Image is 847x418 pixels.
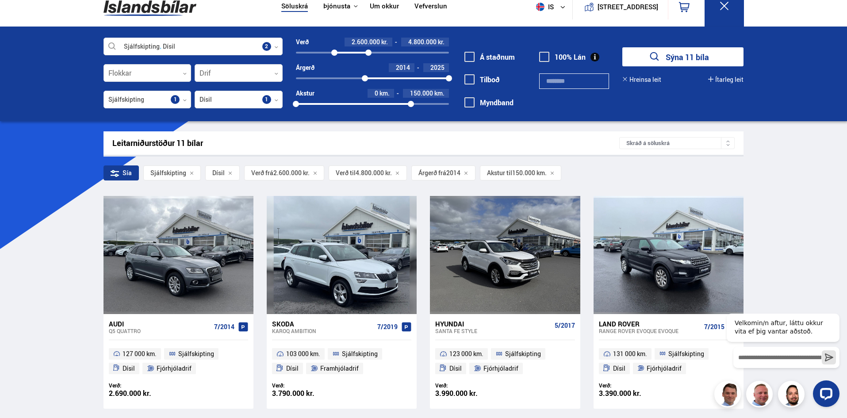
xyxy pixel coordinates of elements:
span: Fjórhjóladrif [647,363,682,374]
div: Verð: [272,382,342,389]
span: 2025 [430,63,445,72]
span: 103 000 km. [286,349,320,359]
label: Á staðnum [464,53,515,61]
button: Þjónusta [323,2,350,11]
span: Dísil [449,363,462,374]
span: km. [434,90,445,97]
span: Dísil [123,363,135,374]
span: is [533,3,555,11]
span: Sjálfskipting [342,349,378,359]
span: Sjálfskipting [150,169,186,176]
label: 100% Lán [539,53,586,61]
label: Myndband [464,99,514,107]
div: 3.790.000 kr. [272,390,342,397]
span: Árgerð frá [418,169,446,176]
div: Q5 QUATTRO [109,328,211,334]
span: Fjórhjóladrif [483,363,518,374]
span: 150.000 km. [512,169,547,176]
div: Sía [103,165,139,180]
span: 4.800.000 kr. [356,169,392,176]
span: Akstur til [487,169,512,176]
div: Verð: [435,382,505,389]
span: Dísil [286,363,299,374]
div: Akstur [296,90,314,97]
a: Hyundai Santa Fe STYLE 5/2017 123 000 km. Sjálfskipting Dísil Fjórhjóladrif Verð: 3.990.000 kr. [430,314,580,409]
div: Skoda [272,320,374,328]
span: kr. [438,38,445,46]
div: 3.390.000 kr. [599,390,669,397]
div: Verð [296,38,309,46]
span: 2.600.000 [352,38,380,46]
div: Skráð á söluskrá [619,137,735,149]
a: Vefverslun [414,2,447,12]
span: 7/2014 [214,323,234,330]
span: 150.000 [410,89,433,97]
img: svg+xml;base64,PHN2ZyB4bWxucz0iaHR0cDovL3d3dy53My5vcmcvMjAwMC9zdmciIHdpZHRoPSI1MTIiIGhlaWdodD0iNT... [536,3,544,11]
span: Dísil [212,169,225,176]
span: 0 [375,89,378,97]
div: Range Rover Evoque EVOQUE [599,328,701,334]
div: Leitarniðurstöður 11 bílar [112,138,620,148]
span: Verð til [336,169,356,176]
span: Sjálfskipting [178,349,214,359]
div: Verð: [109,382,179,389]
span: Sjálfskipting [668,349,704,359]
a: Land Rover Range Rover Evoque EVOQUE 7/2015 131 000 km. Sjálfskipting Dísil Fjórhjóladrif Verð: 3... [594,314,744,409]
span: Verð frá [251,169,273,176]
span: 7/2015 [704,323,724,330]
div: Land Rover [599,320,701,328]
span: 2.600.000 kr. [273,169,310,176]
span: 7/2019 [377,323,398,330]
span: kr. [381,38,388,46]
span: Dísil [613,363,625,374]
label: Tilboð [464,76,500,84]
span: 123 000 km. [449,349,483,359]
div: Verð: [599,382,669,389]
div: Hyundai [435,320,551,328]
div: Árgerð [296,64,314,71]
div: 3.990.000 kr. [435,390,505,397]
button: Sýna 11 bíla [622,47,744,66]
a: Skoda Karoq AMBITION 7/2019 103 000 km. Sjálfskipting Dísil Framhjóladrif Verð: 3.790.000 kr. [267,314,417,409]
button: [STREET_ADDRESS] [601,3,655,11]
div: Santa Fe STYLE [435,328,551,334]
a: Um okkur [370,2,399,12]
span: 2014 [396,63,410,72]
span: 5/2017 [555,322,575,329]
a: Audi Q5 QUATTRO 7/2014 127 000 km. Sjálfskipting Dísil Fjórhjóladrif Verð: 2.690.000 kr. [103,314,253,409]
span: 127 000 km. [123,349,157,359]
div: Karoq AMBITION [272,328,374,334]
span: Fjórhjóladrif [157,363,192,374]
span: 4.800.000 [408,38,437,46]
iframe: LiveChat chat widget [720,297,843,414]
button: Ítarleg leit [708,76,744,83]
button: Hreinsa leit [622,76,661,83]
div: 2.690.000 kr. [109,390,179,397]
span: 2014 [446,169,460,176]
span: 131 000 km. [613,349,647,359]
span: Sjálfskipting [505,349,541,359]
img: FbJEzSuNWCJXmdc-.webp [716,382,742,409]
span: km. [379,90,390,97]
a: Söluskrá [281,2,308,12]
div: Audi [109,320,211,328]
span: Framhjóladrif [320,363,359,374]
